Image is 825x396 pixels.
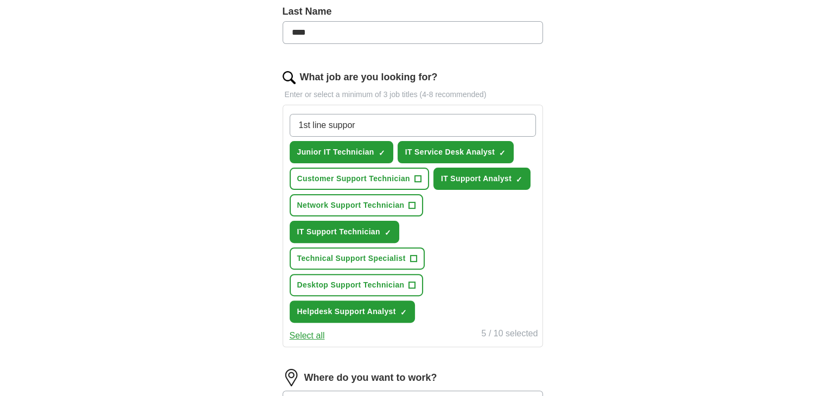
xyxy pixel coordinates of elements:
label: What job are you looking for? [300,70,438,85]
span: IT Support Analyst [441,173,511,184]
span: ✓ [499,149,506,157]
button: IT Service Desk Analyst✓ [398,141,514,163]
span: IT Support Technician [297,226,380,238]
label: Last Name [283,4,543,19]
span: Junior IT Technician [297,146,374,158]
button: Helpdesk Support Analyst✓ [290,301,415,323]
img: search.png [283,71,296,84]
div: 5 / 10 selected [481,327,538,342]
span: Helpdesk Support Analyst [297,306,396,317]
button: Desktop Support Technician [290,274,424,296]
span: Customer Support Technician [297,173,410,184]
span: IT Service Desk Analyst [405,146,495,158]
span: Network Support Technician [297,200,405,211]
span: Desktop Support Technician [297,279,405,291]
button: Select all [290,329,325,342]
button: Customer Support Technician [290,168,429,190]
input: Type a job title and press enter [290,114,536,137]
button: IT Support Technician✓ [290,221,399,243]
button: IT Support Analyst✓ [433,168,530,190]
button: Network Support Technician [290,194,424,216]
span: ✓ [379,149,385,157]
span: Technical Support Specialist [297,253,406,264]
span: ✓ [400,308,407,317]
button: Technical Support Specialist [290,247,425,270]
label: Where do you want to work? [304,371,437,385]
img: location.png [283,369,300,386]
p: Enter or select a minimum of 3 job titles (4-8 recommended) [283,89,543,100]
button: Junior IT Technician✓ [290,141,393,163]
span: ✓ [385,228,391,237]
span: ✓ [516,175,522,184]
